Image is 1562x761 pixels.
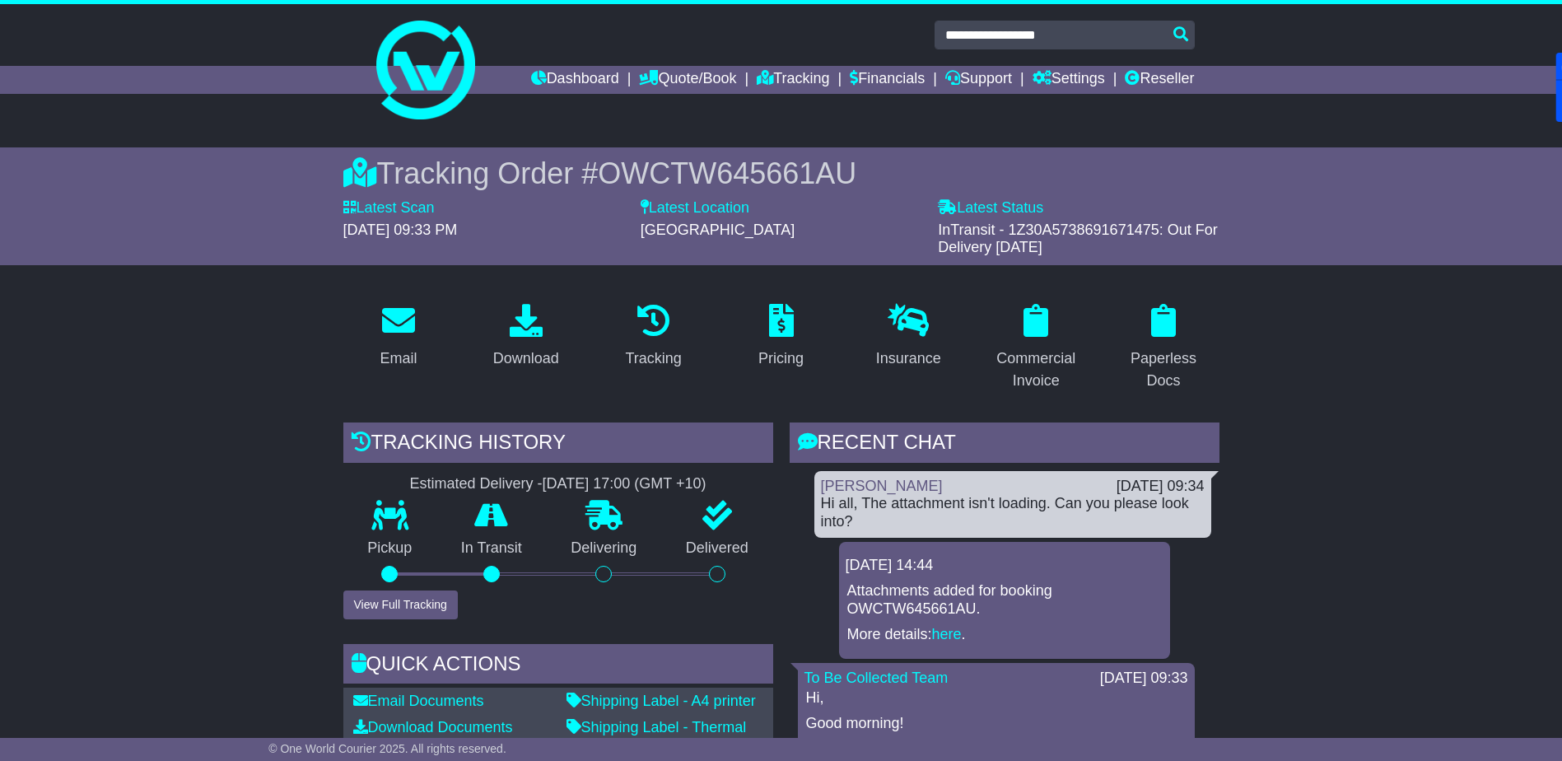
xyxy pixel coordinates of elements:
[614,298,692,376] a: Tracking
[353,719,513,735] a: Download Documents
[436,539,547,558] p: In Transit
[1100,670,1188,688] div: [DATE] 09:33
[876,348,941,370] div: Insurance
[343,475,773,493] div: Estimated Delivery -
[850,66,925,94] a: Financials
[1125,66,1194,94] a: Reseller
[806,715,1187,733] p: Good morning!
[821,495,1205,530] div: Hi all, The attachment isn't loading. Can you please look into?
[493,348,559,370] div: Download
[790,423,1219,467] div: RECENT CHAT
[847,626,1162,644] p: More details: .
[757,66,829,94] a: Tracking
[353,693,484,709] a: Email Documents
[806,689,1187,707] p: Hi,
[343,156,1219,191] div: Tracking Order #
[981,298,1092,398] a: Commercial Invoice
[343,539,437,558] p: Pickup
[847,582,1162,618] p: Attachments added for booking OWCTW645661AU.
[639,66,736,94] a: Quote/Book
[543,475,706,493] div: [DATE] 17:00 (GMT +10)
[343,222,458,238] span: [DATE] 09:33 PM
[531,66,619,94] a: Dashboard
[821,478,943,494] a: [PERSON_NAME]
[567,719,747,754] a: Shipping Label - Thermal printer
[343,644,773,689] div: Quick Actions
[938,199,1043,217] label: Latest Status
[641,199,749,217] label: Latest Location
[846,557,1163,575] div: [DATE] 14:44
[343,199,435,217] label: Latest Scan
[758,348,804,370] div: Pricing
[380,348,417,370] div: Email
[932,626,962,642] a: here
[343,423,773,467] div: Tracking history
[343,591,458,619] button: View Full Tracking
[1117,478,1205,496] div: [DATE] 09:34
[804,670,949,686] a: To Be Collected Team
[598,156,856,190] span: OWCTW645661AU
[991,348,1081,392] div: Commercial Invoice
[661,539,773,558] p: Delivered
[1033,66,1105,94] a: Settings
[865,298,952,376] a: Insurance
[1119,348,1209,392] div: Paperless Docs
[641,222,795,238] span: [GEOGRAPHIC_DATA]
[369,298,427,376] a: Email
[567,693,756,709] a: Shipping Label - A4 printer
[945,66,1012,94] a: Support
[483,298,570,376] a: Download
[1108,298,1219,398] a: Paperless Docs
[547,539,662,558] p: Delivering
[625,348,681,370] div: Tracking
[268,742,506,755] span: © One World Courier 2025. All rights reserved.
[748,298,814,376] a: Pricing
[938,222,1218,256] span: InTransit - 1Z30A5738691671475: Out For Delivery [DATE]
